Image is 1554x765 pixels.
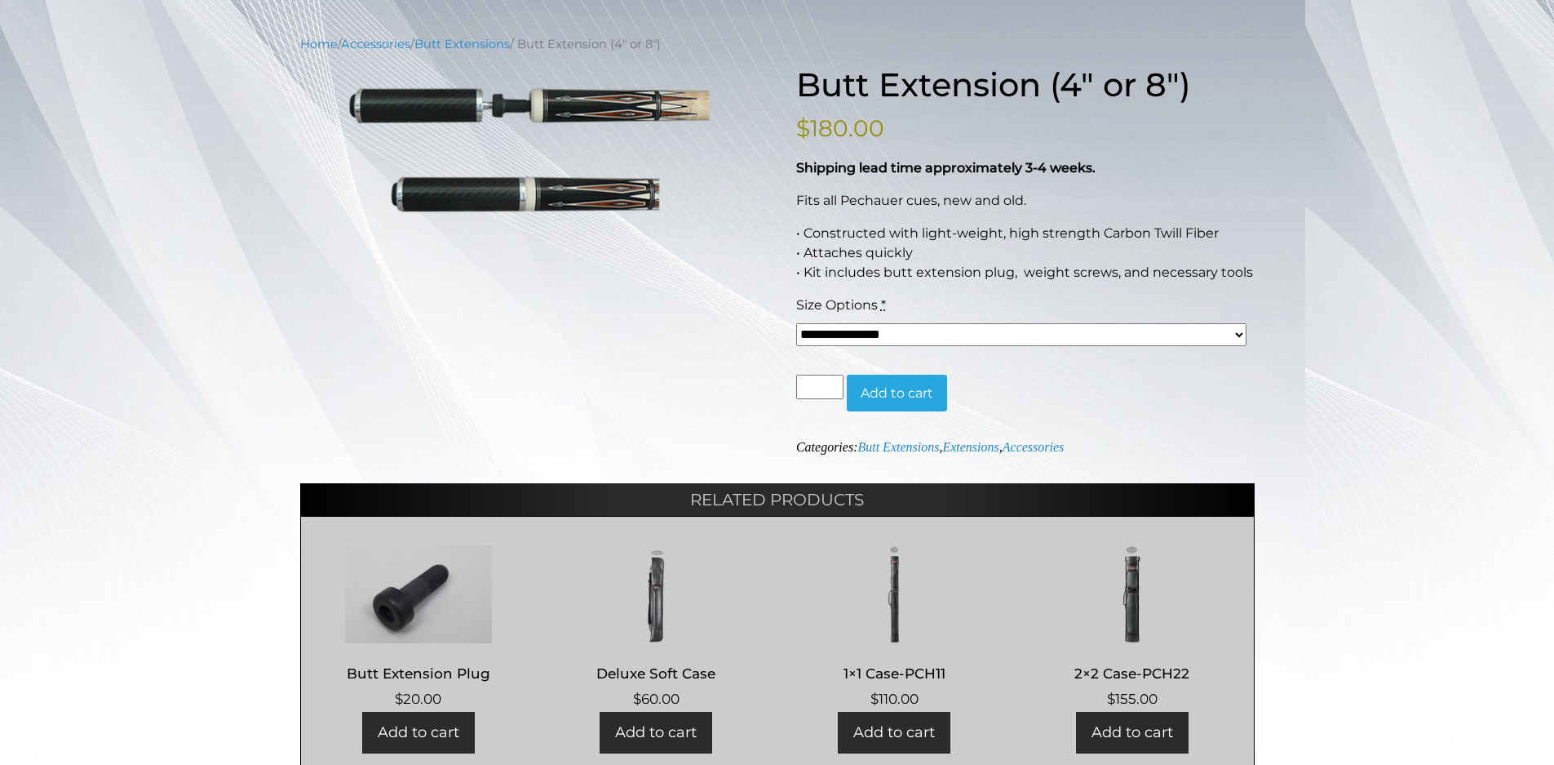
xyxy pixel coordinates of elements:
a: Home [300,37,338,51]
bdi: 60.00 [633,691,680,707]
input: Product quantity [796,375,843,399]
a: Deluxe Soft Case $60.00 [555,545,758,709]
a: Extensions [942,440,998,454]
a: Butt Extensions [857,440,939,454]
bdi: 155.00 [1107,691,1158,707]
span: Size Options [796,297,878,313]
span: Categories: , , [796,440,1064,454]
a: Butt Extension Plug $20.00 [317,545,520,709]
img: 2x2 Case-PCH22 [1030,545,1233,643]
a: 1×1 Case-PCH11 $110.00 [793,545,996,709]
a: Add to cart: “Butt Extension Plug” [362,712,475,754]
h2: 2×2 Case-PCH22 [1030,658,1233,688]
bdi: 20.00 [395,691,441,707]
h2: 1×1 Case-PCH11 [793,658,996,688]
span: $ [1107,691,1115,707]
a: Accessories [1003,440,1065,454]
span: $ [633,691,641,707]
h1: Butt Extension (4″ or 8″) [796,65,1255,105]
a: Add to cart: “Deluxe Soft Case” [600,712,712,754]
h2: Butt Extension Plug [317,658,520,688]
bdi: 180.00 [796,114,884,142]
span: $ [395,691,403,707]
a: 2×2 Case-PCH22 $155.00 [1030,545,1233,709]
strong: Shipping lead time approximately 3-4 weeks. [796,160,1096,176]
img: 822-Butt-Extension4.png [300,86,759,213]
a: Add to cart: “2x2 Case-PCH22” [1076,712,1189,754]
bdi: 110.00 [870,691,919,707]
span: $ [796,114,810,142]
img: Deluxe Soft Case [555,545,758,643]
a: Butt Extensions [414,37,510,51]
h2: Related products [300,483,1255,516]
span: $ [870,691,879,707]
p: • Constructed with light-weight, high strength Carbon Twill Fiber • Attaches quickly • Kit includ... [796,224,1255,282]
a: Accessories [341,37,410,51]
a: Add to cart: “1x1 Case-PCH11” [838,712,950,754]
img: 1x1 Case-PCH11 [793,545,996,643]
button: Add to cart [847,375,947,412]
p: Fits all Pechauer cues, new and old. [796,191,1255,211]
abbr: required [881,297,886,313]
img: Butt Extension Plug [317,545,520,643]
nav: Breadcrumb [300,35,1255,53]
h2: Deluxe Soft Case [555,658,758,688]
